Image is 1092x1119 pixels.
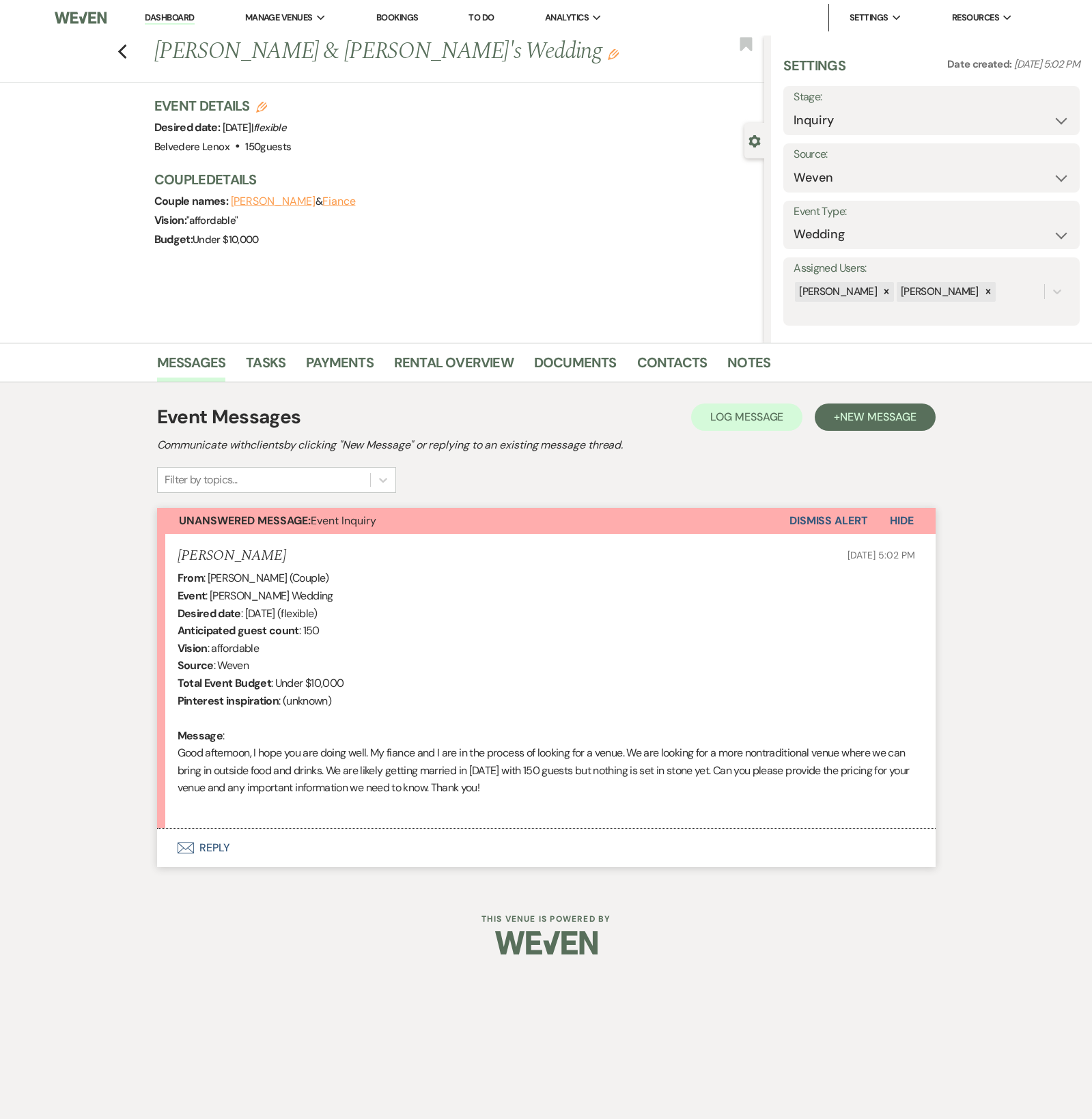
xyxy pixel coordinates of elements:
[154,140,229,154] span: Belvedere Lenox
[789,508,868,534] button: Dismiss Alert
[608,48,619,60] button: Edit
[322,196,356,207] button: Fiance
[231,195,356,208] span: &
[848,549,914,561] span: [DATE] 5:02 PM
[145,12,194,25] a: Dashboard
[55,3,107,32] img: Weven Logo
[157,437,936,453] h2: Communicate with clients by clicking "New Message" or replying to an existing message thread.
[468,12,494,23] a: To Do
[154,96,292,115] h3: Event Details
[178,571,204,585] b: From
[223,121,286,134] span: [DATE] |
[306,352,374,382] a: Payments
[534,352,617,382] a: Documents
[157,829,936,867] button: Reply
[165,472,238,488] div: Filter by topics...
[179,513,376,528] span: Event Inquiry
[795,282,879,302] div: [PERSON_NAME]
[178,676,271,690] b: Total Event Budget
[178,728,223,743] b: Message
[178,658,214,672] b: Source
[178,641,208,655] b: Vision
[154,36,637,68] h1: [PERSON_NAME] & [PERSON_NAME]'s Wedding
[748,134,761,147] button: Close lead details
[952,11,999,25] span: Resources
[157,508,789,534] button: Unanswered Message:Event Inquiry
[868,508,936,534] button: Hide
[154,120,223,134] span: Desired date:
[154,170,751,189] h3: Couple Details
[1014,57,1080,71] span: [DATE] 5:02 PM
[890,513,914,528] span: Hide
[947,57,1014,71] span: Date created:
[637,352,708,382] a: Contacts
[246,352,285,382] a: Tasks
[794,87,1069,107] label: Stage:
[245,140,291,154] span: 150 guests
[376,12,419,23] a: Bookings
[186,214,238,227] span: " affordable "
[794,145,1069,165] label: Source:
[178,606,241,621] b: Desired date
[178,623,299,638] b: Anticipated guest count
[897,282,981,302] div: [PERSON_NAME]
[178,548,286,565] h5: [PERSON_NAME]
[154,194,231,208] span: Couple names:
[794,259,1069,279] label: Assigned Users:
[178,589,206,603] b: Event
[154,232,193,246] span: Budget:
[178,569,915,814] div: : [PERSON_NAME] (Couple) : [PERSON_NAME] Wedding : [DATE] (flexible) : 150 : affordable : Weven :...
[231,196,316,207] button: [PERSON_NAME]
[157,352,226,382] a: Messages
[178,694,279,708] b: Pinterest inspiration
[850,11,888,25] span: Settings
[179,513,311,528] strong: Unanswered Message:
[154,213,187,227] span: Vision:
[157,403,301,431] h1: Event Messages
[710,410,783,424] span: Log Message
[193,233,259,246] span: Under $10,000
[783,56,845,86] h3: Settings
[691,403,802,431] button: Log Message
[840,410,916,424] span: New Message
[245,11,313,25] span: Manage Venues
[394,352,514,382] a: Rental Overview
[794,202,1069,222] label: Event Type:
[545,11,589,25] span: Analytics
[495,919,598,967] img: Weven Logo
[727,352,770,382] a: Notes
[815,403,935,431] button: +New Message
[253,121,286,134] span: flexible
